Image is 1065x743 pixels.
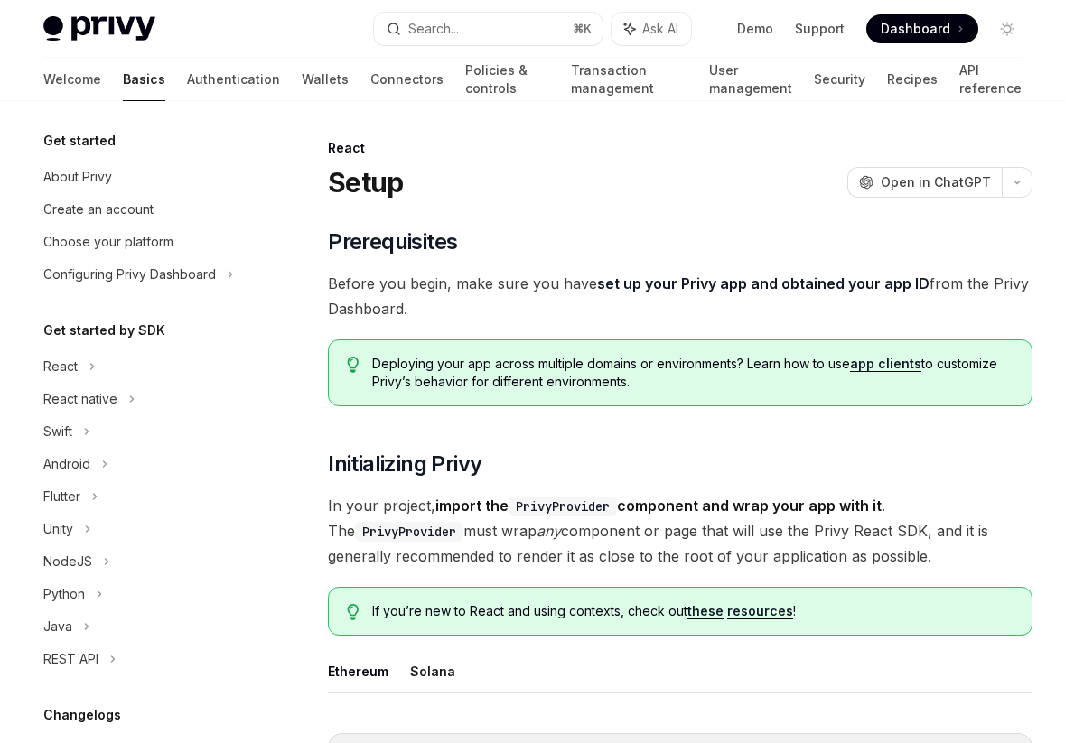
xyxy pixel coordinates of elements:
a: set up your Privy app and obtained your app ID [597,274,930,293]
code: PrivyProvider [509,497,617,516]
div: Python [43,583,85,605]
button: Search...⌘K [374,13,602,45]
a: resources [727,603,793,619]
span: Dashboard [881,20,950,38]
span: Deploying your app across multiple domains or environments? Learn how to use to customize Privy’s... [372,355,1014,391]
a: Transaction management [571,58,687,101]
img: light logo [43,16,155,42]
a: app clients [850,356,921,372]
button: Ask AI [612,13,691,45]
div: Configuring Privy Dashboard [43,264,216,285]
a: Policies & controls [465,58,549,101]
a: these [687,603,724,619]
a: API reference [959,58,1022,101]
a: Support [795,20,845,38]
a: Authentication [187,58,280,101]
a: Wallets [302,58,349,101]
svg: Tip [347,604,360,620]
h5: Get started by SDK [43,320,165,341]
a: Recipes [887,58,938,101]
a: Create an account [29,193,260,226]
a: Dashboard [866,14,978,43]
span: Prerequisites [328,228,457,256]
div: Create an account [43,199,154,220]
a: User management [709,58,792,101]
div: React [328,139,1032,157]
div: REST API [43,648,98,670]
a: Security [814,58,865,101]
a: Demo [737,20,773,38]
div: React native [43,388,117,410]
a: About Privy [29,161,260,193]
div: Swift [43,421,72,442]
span: Open in ChatGPT [881,173,991,191]
button: Toggle dark mode [993,14,1022,43]
span: ⌘ K [573,22,592,36]
em: any [537,522,561,540]
a: Welcome [43,58,101,101]
button: Solana [410,650,455,692]
div: Choose your platform [43,231,173,253]
strong: import the component and wrap your app with it [435,497,882,515]
div: Flutter [43,486,80,507]
button: Ethereum [328,650,388,692]
span: Initializing Privy [328,450,481,478]
code: PrivyProvider [355,522,463,542]
span: In your project, . The must wrap component or page that will use the Privy React SDK, and it is g... [328,493,1032,569]
a: Connectors [370,58,444,101]
a: Choose your platform [29,226,260,258]
div: Java [43,616,72,637]
svg: Tip [347,357,360,373]
h5: Changelogs [43,704,121,726]
div: Search... [408,18,459,40]
h1: Setup [328,166,403,199]
div: About Privy [43,166,112,188]
span: Before you begin, make sure you have from the Privy Dashboard. [328,271,1032,321]
div: NodeJS [43,551,92,572]
div: React [43,356,78,377]
div: Unity [43,518,73,540]
span: Ask AI [642,20,678,38]
a: Basics [123,58,165,101]
div: Android [43,453,90,475]
h5: Get started [43,130,116,152]
button: Open in ChatGPT [847,167,1002,198]
span: If you’re new to React and using contexts, check out ! [372,602,1014,620]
